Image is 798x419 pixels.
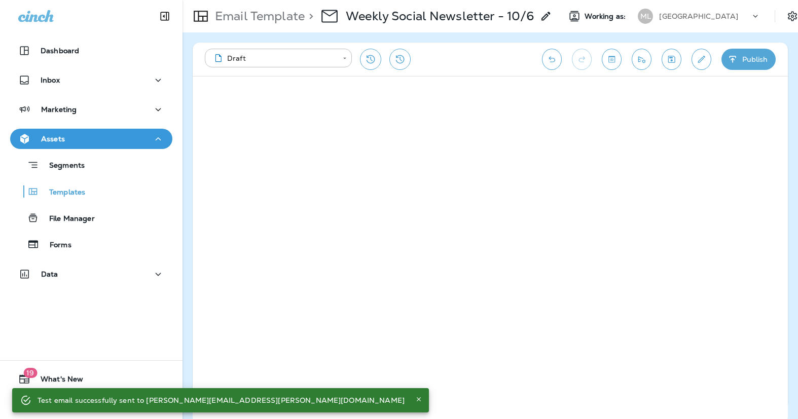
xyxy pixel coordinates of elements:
button: Toggle preview [602,49,622,70]
button: File Manager [10,207,172,228]
button: Templates [10,181,172,202]
button: Assets [10,129,172,149]
button: Dashboard [10,41,172,61]
button: Undo [542,49,562,70]
p: Inbox [41,76,60,84]
p: Dashboard [41,47,79,55]
button: Edit details [692,49,711,70]
p: [GEOGRAPHIC_DATA] [659,12,738,20]
button: Publish [721,49,776,70]
button: Forms [10,234,172,255]
div: Test email successfully sent to [PERSON_NAME][EMAIL_ADDRESS][PERSON_NAME][DOMAIN_NAME] [38,391,405,409]
span: 19 [23,368,37,378]
div: Draft [212,53,336,63]
button: Marketing [10,99,172,120]
button: View Changelog [389,49,411,70]
span: Working as: [585,12,628,21]
button: Data [10,264,172,284]
button: Close [413,393,425,405]
p: Templates [39,188,85,198]
div: ML [638,9,653,24]
p: Assets [41,135,65,143]
button: Inbox [10,70,172,90]
span: What's New [30,375,83,387]
p: > [305,9,313,24]
button: 19What's New [10,369,172,389]
p: Email Template [211,9,305,24]
p: Forms [40,241,71,250]
p: Segments [39,161,85,171]
button: Restore from previous version [360,49,381,70]
p: Weekly Social Newsletter - 10/6 [346,9,534,24]
p: Data [41,270,58,278]
button: Support [10,393,172,413]
button: Send test email [632,49,651,70]
p: File Manager [39,214,95,224]
p: Marketing [41,105,77,113]
button: Collapse Sidebar [151,6,179,26]
button: Save [662,49,681,70]
button: Segments [10,154,172,176]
